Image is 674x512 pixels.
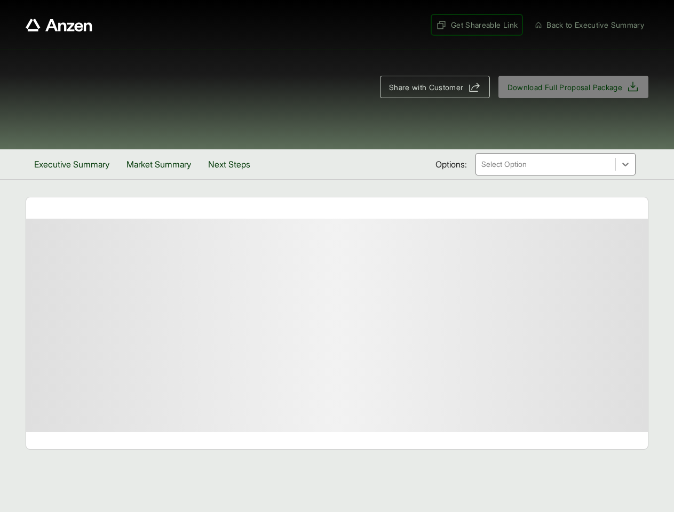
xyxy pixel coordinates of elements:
[546,19,644,30] span: Back to Executive Summary
[26,19,92,31] a: Anzen website
[530,15,648,35] button: Back to Executive Summary
[26,149,118,179] button: Executive Summary
[435,158,467,171] span: Options:
[389,82,464,93] span: Share with Customer
[118,149,200,179] button: Market Summary
[432,15,522,35] button: Get Shareable Link
[436,19,518,30] span: Get Shareable Link
[200,149,259,179] button: Next Steps
[380,76,490,98] button: Share with Customer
